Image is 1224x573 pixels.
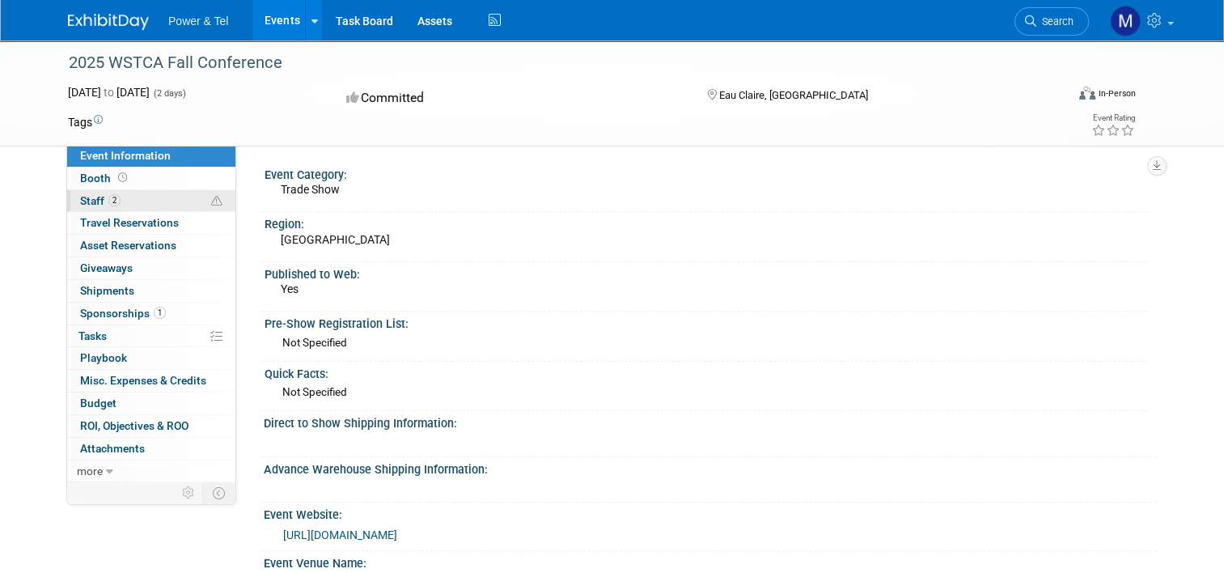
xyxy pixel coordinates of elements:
[264,457,1156,477] div: Advance Warehouse Shipping Information:
[68,86,150,99] span: [DATE] [DATE]
[80,261,133,274] span: Giveaways
[80,149,171,162] span: Event Information
[1014,7,1089,36] a: Search
[282,384,1143,400] div: Not Specified
[265,262,1149,282] div: Published to Web:
[67,257,235,279] a: Giveaways
[67,325,235,347] a: Tasks
[80,307,166,320] span: Sponsorships
[80,442,145,455] span: Attachments
[67,370,235,392] a: Misc. Expenses & Credits
[101,86,116,99] span: to
[211,194,222,209] span: Potential Scheduling Conflict -- at least one attendee is tagged in another overlapping event.
[67,303,235,325] a: Sponsorships1
[108,194,121,206] span: 2
[67,168,235,189] a: Booth
[67,235,235,257] a: Asset Reservations
[80,419,188,432] span: ROI, Objectives & ROO
[80,351,127,364] span: Playbook
[719,89,868,101] span: Eau Claire, [GEOGRAPHIC_DATA]
[203,482,236,503] td: Toggle Event Tabs
[67,212,235,234] a: Travel Reservations
[1036,15,1074,28] span: Search
[67,461,235,482] a: more
[1110,6,1141,36] img: Michael Mackeben
[265,163,1149,183] div: Event Category:
[67,190,235,212] a: Staff2
[67,347,235,369] a: Playbook
[168,15,228,28] span: Power & Tel
[1091,114,1135,122] div: Event Rating
[281,183,340,196] span: Trade Show
[67,145,235,167] a: Event Information
[67,393,235,414] a: Budget
[67,280,235,302] a: Shipments
[978,84,1136,108] div: Event Format
[80,239,176,252] span: Asset Reservations
[265,362,1149,382] div: Quick Facts:
[265,312,1149,332] div: Pre-Show Registration List:
[63,49,1045,78] div: 2025 WSTCA Fall Conference
[80,172,130,185] span: Booth
[80,284,134,297] span: Shipments
[78,329,107,342] span: Tasks
[80,216,179,229] span: Travel Reservations
[68,14,149,30] img: ExhibitDay
[283,528,397,541] a: [URL][DOMAIN_NAME]
[67,415,235,437] a: ROI, Objectives & ROO
[282,335,1143,350] div: Not Specified
[154,307,166,319] span: 1
[80,374,206,387] span: Misc. Expenses & Credits
[264,551,1156,571] div: Event Venue Name:
[281,282,299,295] span: Yes
[1079,87,1095,100] img: Format-Inperson.png
[67,438,235,460] a: Attachments
[115,172,130,184] span: Booth not reserved yet
[80,397,116,410] span: Budget
[264,411,1156,431] div: Direct to Show Shipping Information:
[175,482,203,503] td: Personalize Event Tab Strip
[281,233,390,246] span: [GEOGRAPHIC_DATA]
[264,503,1156,523] div: Event Website:
[77,465,103,477] span: more
[152,88,186,99] span: (2 days)
[265,212,1149,232] div: Region:
[1098,87,1136,100] div: In-Person
[68,114,103,130] td: Tags
[80,194,121,207] span: Staff
[341,84,681,112] div: Committed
